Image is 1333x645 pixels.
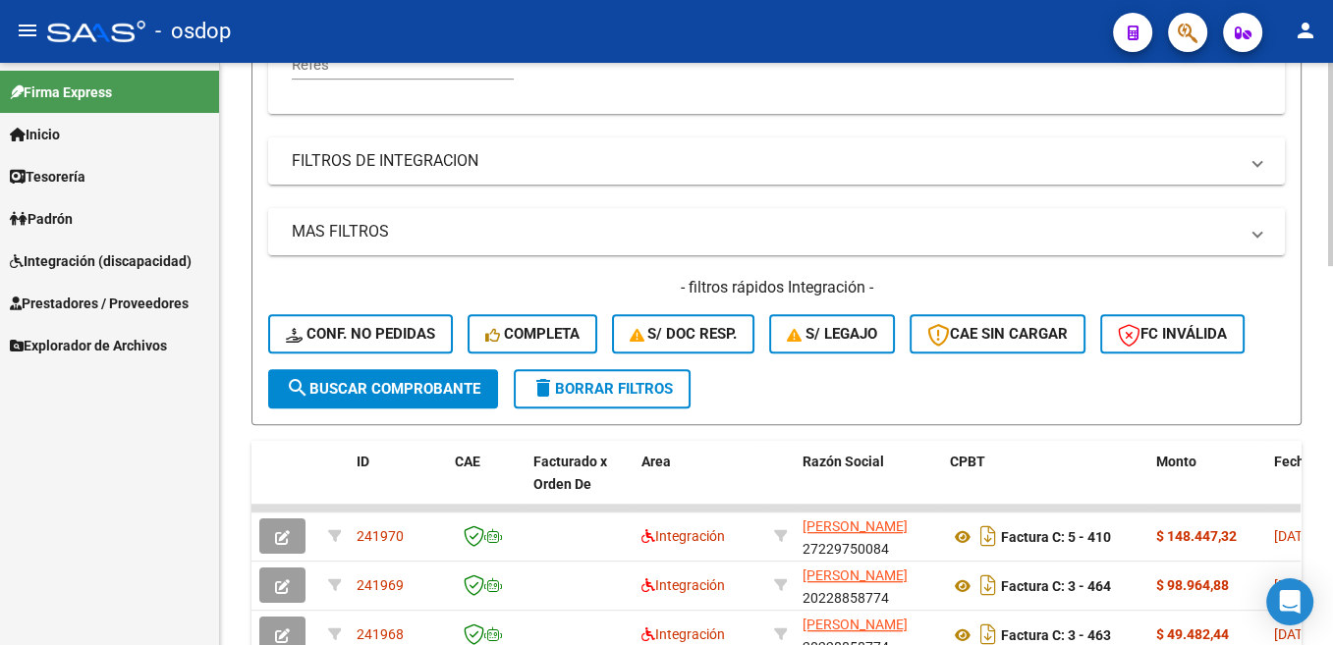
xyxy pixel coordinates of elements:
span: Integración [641,626,725,642]
span: Integración [641,528,725,544]
span: Borrar Filtros [531,380,673,398]
button: CAE SIN CARGAR [910,314,1085,353]
span: CPBT [950,454,985,469]
span: Explorador de Archivos [10,335,167,356]
mat-icon: search [286,376,309,400]
span: Area [641,454,671,469]
span: CAE [455,454,480,469]
datatable-header-cell: Monto [1148,441,1266,527]
strong: Factura C: 3 - 463 [1001,627,1111,643]
span: Razón Social [803,454,884,469]
i: Descargar documento [975,569,1001,601]
span: 241969 [357,577,404,593]
span: ID [357,454,369,469]
strong: Factura C: 3 - 464 [1001,578,1111,594]
span: Firma Express [10,81,112,103]
button: Borrar Filtros [514,369,691,408]
mat-icon: menu [16,19,39,42]
mat-expansion-panel-header: MAS FILTROS [268,208,1285,255]
span: Completa [485,325,580,343]
button: S/ legajo [769,314,895,353]
span: - osdop [155,10,231,53]
datatable-header-cell: Facturado x Orden De [526,441,634,527]
span: [PERSON_NAME] [803,518,908,534]
mat-expansion-panel-header: FILTROS DE INTEGRACION [268,137,1285,185]
mat-panel-title: MAS FILTROS [292,221,1238,242]
span: Monto [1156,454,1196,469]
strong: $ 49.482,44 [1156,626,1229,642]
span: FC Inválida [1118,325,1227,343]
span: Integración (discapacidad) [10,250,192,272]
strong: Factura C: 5 - 410 [1001,529,1111,545]
h4: - filtros rápidos Integración - [268,277,1285,298]
span: Facturado x Orden De [533,454,607,492]
strong: $ 148.447,32 [1156,528,1237,544]
button: FC Inválida [1100,314,1245,353]
button: S/ Doc Resp. [612,314,755,353]
span: Prestadores / Proveedores [10,293,189,314]
span: [PERSON_NAME] [803,617,908,632]
button: Conf. no pedidas [268,314,453,353]
datatable-header-cell: CPBT [942,441,1148,527]
div: 20228858774 [803,564,934,606]
span: CAE SIN CARGAR [927,325,1068,343]
datatable-header-cell: Area [634,441,766,527]
span: Inicio [10,124,60,145]
strong: $ 98.964,88 [1156,577,1229,593]
datatable-header-cell: ID [349,441,447,527]
button: Buscar Comprobante [268,369,498,408]
div: 27229750084 [803,515,934,557]
mat-icon: delete [531,376,555,400]
button: Completa [468,314,597,353]
span: S/ legajo [787,325,877,343]
span: [DATE] [1274,626,1314,642]
datatable-header-cell: Razón Social [795,441,942,527]
datatable-header-cell: CAE [447,441,526,527]
span: Tesorería [10,166,85,188]
span: [PERSON_NAME] [803,567,908,583]
span: Integración [641,577,725,593]
span: S/ Doc Resp. [630,325,738,343]
span: 241968 [357,626,404,642]
i: Descargar documento [975,520,1001,552]
div: Open Intercom Messenger [1266,578,1313,625]
mat-icon: person [1294,19,1317,42]
span: 241970 [357,528,404,544]
span: Buscar Comprobante [286,380,480,398]
mat-panel-title: FILTROS DE INTEGRACION [292,150,1238,172]
span: Conf. no pedidas [286,325,435,343]
span: [DATE] [1274,528,1314,544]
span: Padrón [10,208,73,230]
